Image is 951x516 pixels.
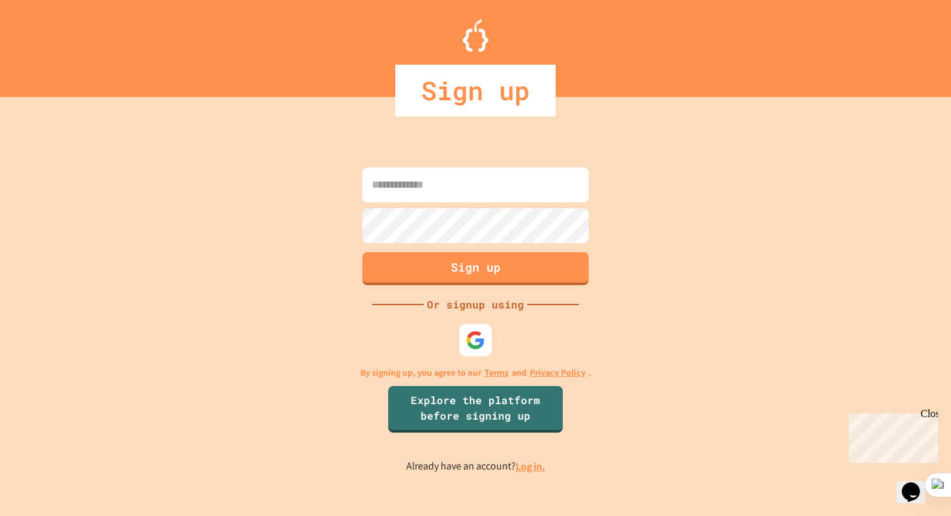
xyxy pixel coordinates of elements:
[360,366,591,380] p: By signing up, you agree to our and .
[463,19,488,52] img: Logo.svg
[844,408,938,463] iframe: chat widget
[362,252,589,285] button: Sign up
[897,464,938,503] iframe: chat widget
[406,458,545,475] p: Already have an account?
[388,386,563,433] a: Explore the platform before signing up
[395,65,556,116] div: Sign up
[485,366,508,380] a: Terms
[530,366,585,380] a: Privacy Policy
[424,297,527,312] div: Or signup using
[516,460,545,473] a: Log in.
[466,330,485,350] img: google-icon.svg
[5,5,89,82] div: Chat with us now!Close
